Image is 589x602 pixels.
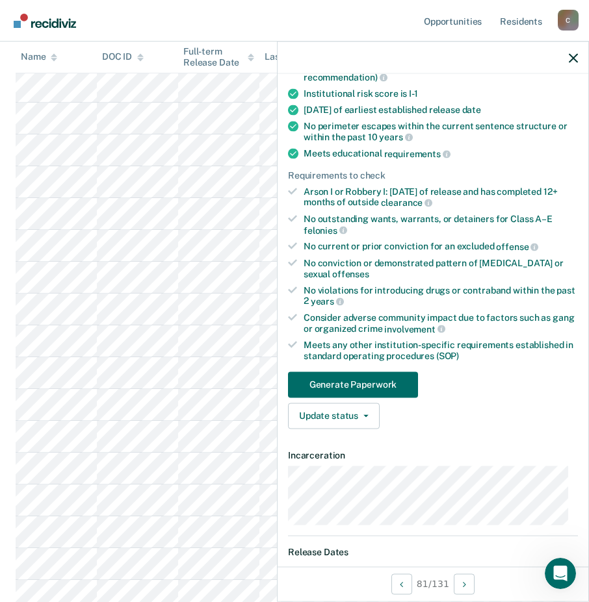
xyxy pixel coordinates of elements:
[409,88,418,98] span: I-1
[278,566,588,601] div: 81 / 131
[304,186,578,208] div: Arson I or Robbery I: [DATE] of release and has completed 12+ months of outside
[462,104,481,114] span: date
[384,148,451,158] span: requirements
[288,403,380,429] button: Update status
[304,257,578,279] div: No conviction or demonstrated pattern of [MEDICAL_DATA] or sexual
[311,296,344,307] span: years
[288,546,578,557] dt: Release Dates
[436,351,459,361] span: (SOP)
[288,169,578,181] div: Requirements to check
[304,148,578,160] div: Meets educational
[304,88,578,99] div: Institutional risk score is
[384,323,445,334] span: involvement
[304,225,347,235] span: felonies
[558,10,579,31] div: C
[288,371,418,397] button: Generate Paperwork
[496,242,538,252] span: offense
[21,52,57,63] div: Name
[391,573,412,594] button: Previous Opportunity
[381,197,433,208] span: clearance
[304,213,578,235] div: No outstanding wants, warrants, or detainers for Class A–E
[102,52,144,63] div: DOC ID
[304,284,578,307] div: No violations for introducing drugs or contraband within the past 2
[454,573,475,594] button: Next Opportunity
[332,268,369,279] span: offenses
[304,312,578,334] div: Consider adverse community impact due to factors such as gang or organized crime
[545,558,576,589] iframe: Intercom live chat
[288,449,578,460] dt: Incarceration
[558,10,579,31] button: Profile dropdown button
[14,14,76,28] img: Recidiviz
[304,104,578,115] div: [DATE] of earliest established release
[304,71,387,82] span: recommendation)
[304,120,578,142] div: No perimeter escapes within the current sentence structure or within the past 10
[304,340,578,362] div: Meets any other institution-specific requirements established in standard operating procedures
[304,241,578,253] div: No current or prior conviction for an excluded
[265,52,328,63] div: Last Viewed
[379,132,412,142] span: years
[183,46,254,68] div: Full-term Release Date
